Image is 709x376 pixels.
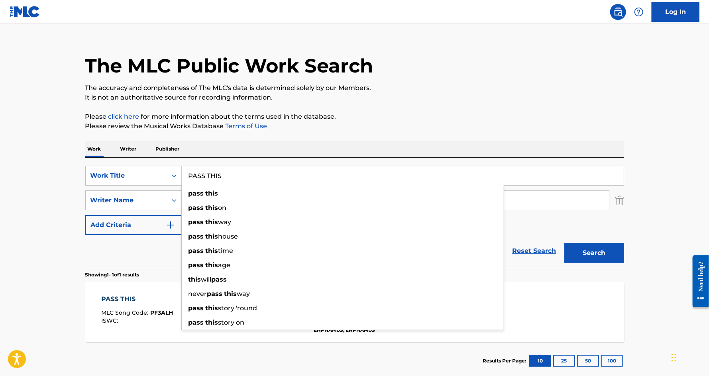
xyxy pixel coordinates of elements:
[101,294,173,304] div: PASS THIS
[237,290,250,298] span: way
[652,2,699,22] a: Log In
[189,218,204,226] strong: pass
[10,6,40,18] img: MLC Logo
[189,304,204,312] strong: pass
[85,215,182,235] button: Add Criteria
[218,247,234,255] span: time
[483,357,528,364] p: Results Per Page:
[206,218,218,226] strong: this
[206,319,218,326] strong: this
[85,282,624,342] a: PASS THISMLC Song Code:PF3ALHISWC:Writers (3)[PERSON_NAME], [PERSON_NAME] [PERSON_NAME]Recording ...
[218,204,227,211] span: on
[207,290,223,298] strong: pass
[218,233,238,240] span: house
[224,290,237,298] strong: this
[564,243,624,263] button: Search
[150,309,173,316] span: PF3ALH
[201,276,212,283] span: will
[615,190,624,210] img: Delete Criterion
[509,242,560,260] a: Reset Search
[85,112,624,121] p: Please for more information about the terms used in the database.
[85,141,104,157] p: Work
[189,247,204,255] strong: pass
[206,261,218,269] strong: this
[101,317,120,324] span: ISWC :
[90,196,162,205] div: Writer Name
[687,249,709,313] iframe: Resource Center
[85,166,624,267] form: Search Form
[108,113,139,120] a: click here
[553,355,575,367] button: 25
[189,290,207,298] span: never
[189,261,204,269] strong: pass
[189,319,204,326] strong: pass
[189,190,204,197] strong: pass
[218,261,231,269] span: age
[206,247,218,255] strong: this
[85,271,139,278] p: Showing 1 - 1 of 1 results
[224,122,267,130] a: Terms of Use
[218,218,232,226] span: way
[189,276,201,283] strong: this
[206,204,218,211] strong: this
[90,171,162,180] div: Work Title
[85,93,624,102] p: It is not an authoritative source for recording information.
[189,233,204,240] strong: pass
[218,319,245,326] span: story on
[529,355,551,367] button: 10
[631,4,647,20] div: Help
[189,204,204,211] strong: pass
[577,355,599,367] button: 50
[610,4,626,20] a: Public Search
[206,233,218,240] strong: this
[85,83,624,93] p: The accuracy and completeness of The MLC's data is determined solely by our Members.
[669,338,709,376] iframe: Chat Widget
[206,304,218,312] strong: this
[118,141,139,157] p: Writer
[212,276,227,283] strong: pass
[166,220,175,230] img: 9d2ae6d4665cec9f34b9.svg
[153,141,182,157] p: Publisher
[634,7,644,17] img: help
[672,346,676,370] div: Drag
[601,355,623,367] button: 100
[85,54,373,78] h1: The MLC Public Work Search
[206,190,218,197] strong: this
[613,7,623,17] img: search
[101,309,150,316] span: MLC Song Code :
[85,121,624,131] p: Please review the Musical Works Database
[218,304,257,312] span: story 'round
